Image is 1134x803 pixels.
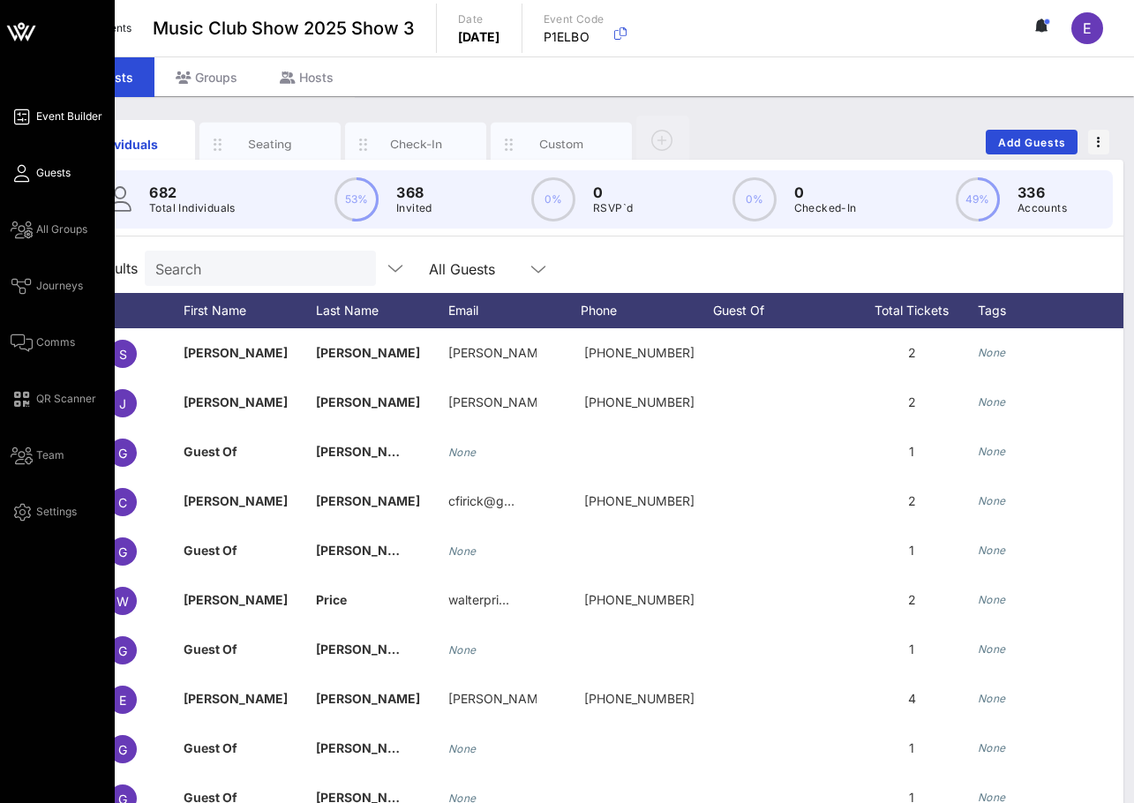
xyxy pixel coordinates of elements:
[118,495,127,510] span: C
[316,740,420,755] span: [PERSON_NAME]
[396,199,432,217] p: Invited
[11,501,77,522] a: Settings
[377,136,455,153] div: Check-In
[713,293,845,328] div: Guest Of
[184,394,288,409] span: [PERSON_NAME]
[36,165,71,181] span: Guests
[978,741,1006,754] i: None
[316,493,420,508] span: [PERSON_NAME]
[184,293,316,328] div: First Name
[978,395,1006,409] i: None
[1083,19,1092,37] span: E
[316,691,420,706] span: [PERSON_NAME]
[11,106,102,127] a: Event Builder
[845,526,978,575] div: 1
[118,446,127,461] span: G
[544,11,605,28] p: Event Code
[36,109,102,124] span: Event Builder
[119,396,126,411] span: J
[184,592,288,607] span: [PERSON_NAME]
[986,130,1078,154] button: Add Guests
[396,182,432,203] p: 368
[36,447,64,463] span: Team
[448,575,509,625] p: walterpri…
[593,182,633,203] p: 0
[584,691,695,706] span: +17043402166
[978,494,1006,507] i: None
[845,378,978,427] div: 2
[978,293,1128,328] div: Tags
[845,328,978,378] div: 2
[448,544,477,558] i: None
[184,345,288,360] span: [PERSON_NAME]
[794,182,857,203] p: 0
[11,445,64,466] a: Team
[316,293,448,328] div: Last Name
[11,388,96,409] a: QR Scanner
[36,504,77,520] span: Settings
[316,543,420,558] span: [PERSON_NAME]
[794,199,857,217] p: Checked-In
[581,293,713,328] div: Phone
[448,674,537,724] p: [PERSON_NAME].[PERSON_NAME]…
[845,477,978,526] div: 2
[845,427,978,477] div: 1
[259,57,355,97] div: Hosts
[36,221,87,237] span: All Groups
[978,346,1006,359] i: None
[149,199,236,217] p: Total Individuals
[316,394,420,409] span: [PERSON_NAME]
[448,742,477,755] i: None
[118,544,127,559] span: G
[316,444,420,459] span: [PERSON_NAME]
[448,477,514,526] p: cfirick@g…
[458,11,500,28] p: Date
[448,328,537,378] p: [PERSON_NAME]…
[149,182,236,203] p: 682
[1018,199,1067,217] p: Accounts
[845,293,978,328] div: Total Tickets
[584,592,695,607] span: +19809394730
[119,693,126,708] span: E
[153,15,415,41] span: Music Club Show 2025 Show 3
[36,391,96,407] span: QR Scanner
[978,593,1006,606] i: None
[11,162,71,184] a: Guests
[118,742,127,757] span: G
[36,278,83,294] span: Journeys
[429,261,495,277] div: All Guests
[448,293,581,328] div: Email
[845,724,978,773] div: 1
[316,345,420,360] span: [PERSON_NAME]
[978,692,1006,705] i: None
[845,575,978,625] div: 2
[584,493,695,508] span: +18032694235
[458,28,500,46] p: [DATE]
[184,642,237,657] span: Guest Of
[11,219,87,240] a: All Groups
[36,334,75,350] span: Comms
[584,394,695,409] span: +17047547747
[978,544,1006,557] i: None
[448,378,537,427] p: [PERSON_NAME]@[PERSON_NAME]…
[184,444,237,459] span: Guest Of
[154,57,259,97] div: Groups
[522,136,601,153] div: Custom
[116,594,129,609] span: W
[978,445,1006,458] i: None
[118,643,127,658] span: G
[184,691,288,706] span: [PERSON_NAME]
[11,275,83,296] a: Journeys
[584,345,695,360] span: +17042229415
[184,493,288,508] span: [PERSON_NAME]
[845,674,978,724] div: 4
[544,28,605,46] p: P1ELBO
[86,135,164,154] div: Individuals
[997,136,1067,149] span: Add Guests
[316,592,347,607] span: Price
[448,446,477,459] i: None
[119,347,127,362] span: S
[593,199,633,217] p: RSVP`d
[448,643,477,657] i: None
[978,642,1006,656] i: None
